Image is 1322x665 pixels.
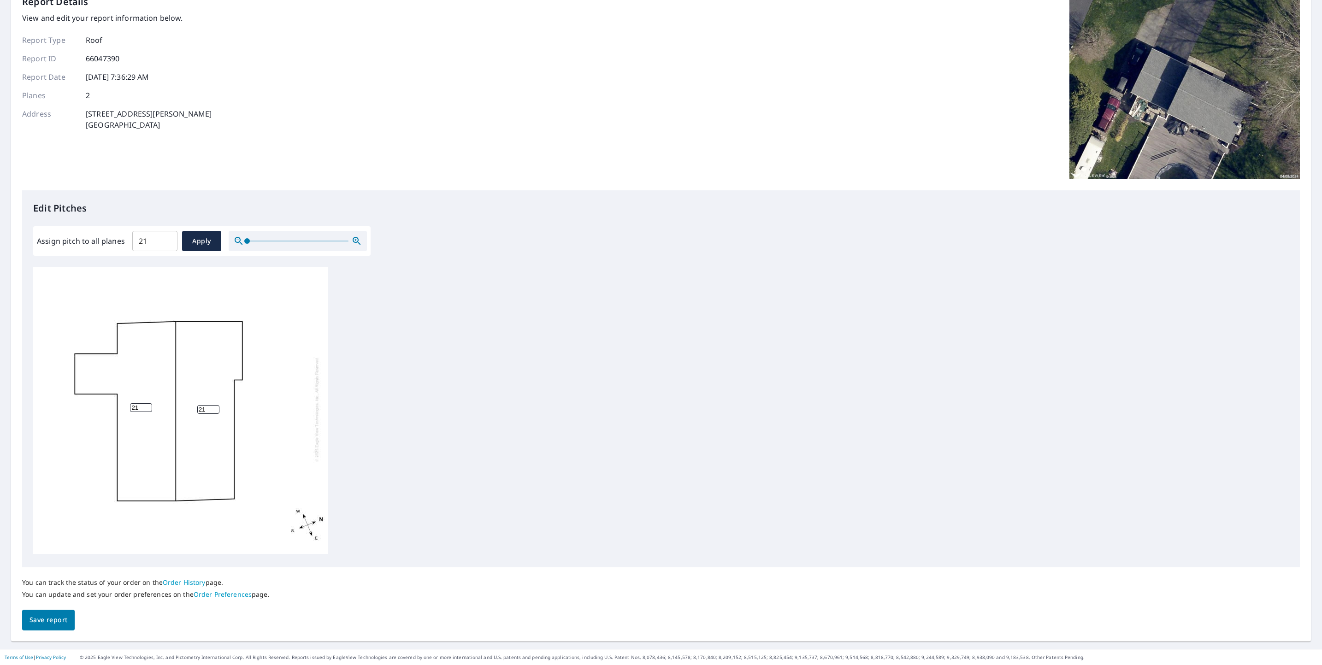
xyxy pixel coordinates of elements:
[5,654,33,660] a: Terms of Use
[22,35,77,46] p: Report Type
[86,108,212,130] p: [STREET_ADDRESS][PERSON_NAME] [GEOGRAPHIC_DATA]
[189,235,214,247] span: Apply
[22,578,270,587] p: You can track the status of your order on the page.
[163,578,206,587] a: Order History
[22,90,77,101] p: Planes
[22,108,77,130] p: Address
[30,614,67,626] span: Save report
[182,231,221,251] button: Apply
[22,12,212,24] p: View and edit your report information below.
[5,654,66,660] p: |
[22,590,270,599] p: You can update and set your order preferences on the page.
[80,654,1317,661] p: © 2025 Eagle View Technologies, Inc. and Pictometry International Corp. All Rights Reserved. Repo...
[22,71,77,82] p: Report Date
[22,53,77,64] p: Report ID
[37,235,125,247] label: Assign pitch to all planes
[36,654,66,660] a: Privacy Policy
[33,201,1289,215] p: Edit Pitches
[86,71,149,82] p: [DATE] 7:36:29 AM
[132,228,177,254] input: 00.0
[86,90,90,101] p: 2
[22,610,75,630] button: Save report
[86,35,103,46] p: Roof
[194,590,252,599] a: Order Preferences
[86,53,119,64] p: 66047390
